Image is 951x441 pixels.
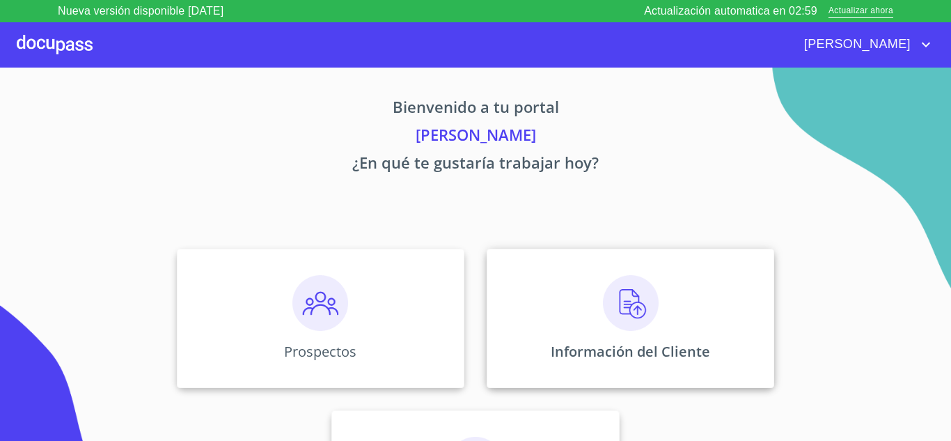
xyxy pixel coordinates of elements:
span: Actualizar ahora [828,4,893,19]
p: Nueva versión disponible [DATE] [58,3,223,20]
span: [PERSON_NAME] [794,33,918,56]
p: ¿En qué te gustaría trabajar hoy? [47,151,904,179]
p: Bienvenido a tu portal [47,95,904,123]
p: Información del Cliente [551,342,710,361]
img: prospectos.png [292,275,348,331]
p: [PERSON_NAME] [47,123,904,151]
p: Prospectos [284,342,356,361]
p: Actualización automatica en 02:59 [644,3,817,20]
button: account of current user [794,33,934,56]
img: carga.png [603,275,659,331]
